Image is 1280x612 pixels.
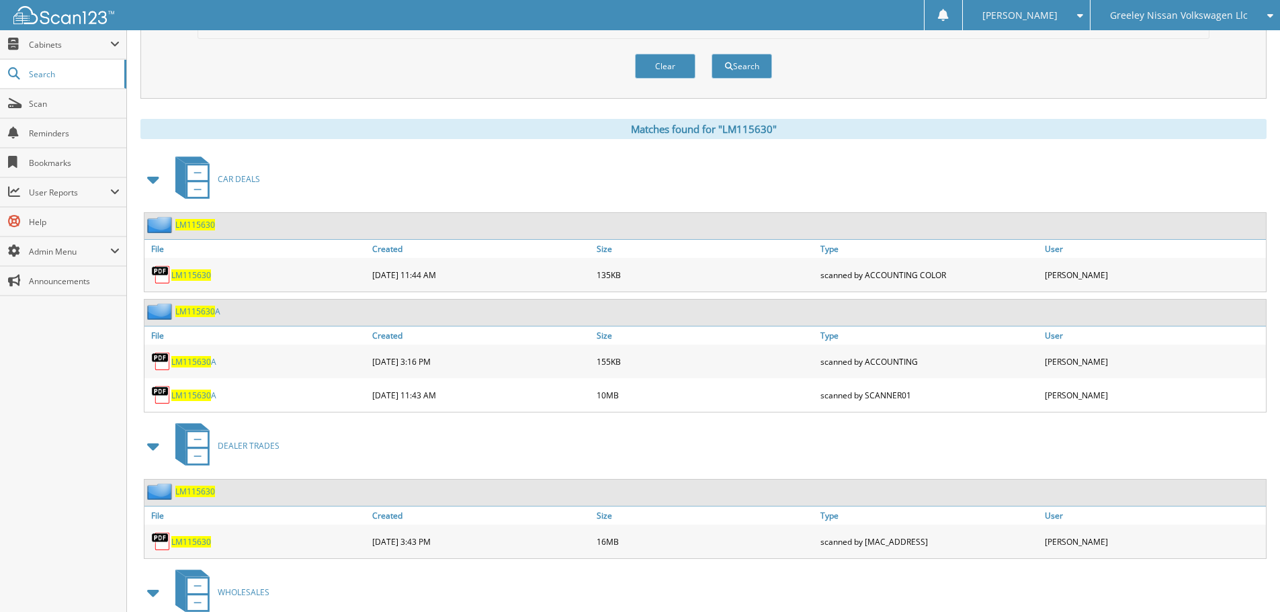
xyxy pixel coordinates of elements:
[593,528,818,555] div: 16MB
[817,326,1041,345] a: Type
[712,54,772,79] button: Search
[369,507,593,525] a: Created
[817,348,1041,375] div: scanned by ACCOUNTING
[171,390,211,401] span: LM115630
[369,261,593,288] div: [DATE] 11:44 AM
[369,348,593,375] div: [DATE] 3:16 PM
[1041,507,1266,525] a: User
[593,348,818,375] div: 155KB
[369,382,593,408] div: [DATE] 11:43 AM
[167,419,280,472] a: DEALER TRADES
[817,507,1041,525] a: Type
[1041,326,1266,345] a: User
[593,240,818,258] a: Size
[29,128,120,139] span: Reminders
[171,536,211,548] a: LM115630
[29,98,120,110] span: Scan
[593,261,818,288] div: 135KB
[817,240,1041,258] a: Type
[171,356,211,367] span: LM115630
[140,119,1267,139] div: Matches found for "LM115630"
[1041,261,1266,288] div: [PERSON_NAME]
[1213,548,1280,612] iframe: Chat Widget
[593,326,818,345] a: Size
[171,269,211,281] a: LM115630
[175,486,215,497] a: LM115630
[175,219,215,230] a: LM115630
[167,152,260,206] a: CAR DEALS
[147,303,175,320] img: folder2.png
[29,39,110,50] span: Cabinets
[29,157,120,169] span: Bookmarks
[144,240,369,258] a: File
[147,483,175,500] img: folder2.png
[817,261,1041,288] div: scanned by ACCOUNTING COLOR
[369,326,593,345] a: Created
[218,173,260,185] span: CAR DEALS
[175,306,215,317] span: LM115630
[29,246,110,257] span: Admin Menu
[29,275,120,287] span: Announcements
[817,382,1041,408] div: scanned by SCANNER01
[171,356,216,367] a: LM115630A
[29,69,118,80] span: Search
[171,390,216,401] a: LM115630A
[13,6,114,24] img: scan123-logo-white.svg
[369,528,593,555] div: [DATE] 3:43 PM
[1041,348,1266,375] div: [PERSON_NAME]
[144,507,369,525] a: File
[635,54,695,79] button: Clear
[151,351,171,371] img: PDF.png
[1041,528,1266,555] div: [PERSON_NAME]
[218,586,269,598] span: WHOLESALES
[1041,382,1266,408] div: [PERSON_NAME]
[593,382,818,408] div: 10MB
[218,440,280,451] span: DEALER TRADES
[151,385,171,405] img: PDF.png
[593,507,818,525] a: Size
[817,528,1041,555] div: scanned by [MAC_ADDRESS]
[29,187,110,198] span: User Reports
[29,216,120,228] span: Help
[369,240,593,258] a: Created
[151,265,171,285] img: PDF.png
[175,306,220,317] a: LM115630A
[1041,240,1266,258] a: User
[982,11,1058,19] span: [PERSON_NAME]
[147,216,175,233] img: folder2.png
[151,531,171,552] img: PDF.png
[1110,11,1248,19] span: Greeley Nissan Volkswagen Llc
[144,326,369,345] a: File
